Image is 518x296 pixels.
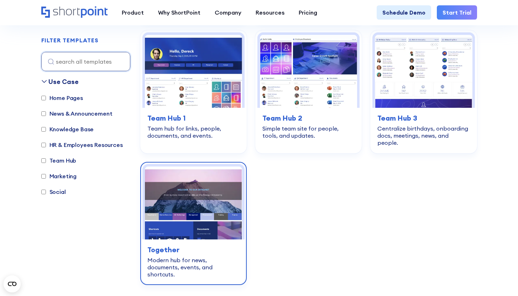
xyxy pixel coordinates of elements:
a: Team Hub 1 – SharePoint Online Modern Team Site Template: Team hub for links, people, documents, ... [140,30,247,153]
div: Pricing [299,8,317,17]
label: HR & Employees Resources [41,141,123,149]
a: Resources [248,5,292,20]
label: Team Hub [41,156,77,165]
img: Team Hub 1 – SharePoint Online Modern Team Site Template: Team hub for links, people, documents, ... [145,35,242,108]
h2: FILTER TEMPLATES [41,37,99,44]
div: Resources [256,8,284,17]
h3: Team Hub 2 [262,113,355,123]
label: Knowledge Base [41,125,94,133]
iframe: Chat Widget [482,262,518,296]
input: Team Hub [41,158,46,163]
img: Team Hub 3 – SharePoint Team Site Template: Centralize birthdays, onboarding docs, meetings, news... [375,35,472,108]
input: HR & Employees Resources [41,143,46,147]
input: Social [41,190,46,194]
input: Home Pages [41,96,46,100]
a: Start Trial [437,5,477,20]
div: Team hub for links, people, documents, and events. [147,125,240,139]
img: Team Hub 2 – SharePoint Template Team Site: Simple team site for people, tools, and updates. [260,35,357,108]
a: Schedule Demo [377,5,431,20]
input: Knowledge Base [41,127,46,132]
div: Product [122,8,144,17]
input: News & Announcement [41,111,46,116]
a: Team Hub 2 – SharePoint Template Team Site: Simple team site for people, tools, and updates.Team ... [255,30,362,153]
div: Use Case [48,77,79,86]
h3: Team Hub 1 [147,113,240,123]
input: search all templates [41,52,130,71]
input: Marketing [41,174,46,179]
a: Together – Intranet Homepage Template: Modern hub for news, documents, events, and shortcuts.Toge... [140,162,247,285]
div: Modern hub for news, documents, events, and shortcuts. [147,257,240,278]
div: Simple team site for people, tools, and updates. [262,125,355,139]
a: Team Hub 3 – SharePoint Team Site Template: Centralize birthdays, onboarding docs, meetings, news... [370,30,477,153]
label: Marketing [41,172,77,180]
a: Product [115,5,151,20]
div: Company [215,8,241,17]
div: Centralize birthdays, onboarding docs, meetings, news, and people. [377,125,470,146]
a: Why ShortPoint [151,5,208,20]
h3: Together [147,244,240,255]
label: News & Announcement [41,109,113,118]
a: Company [208,5,248,20]
img: Together – Intranet Homepage Template: Modern hub for news, documents, events, and shortcuts. [145,166,242,239]
div: Why ShortPoint [158,8,200,17]
label: Social [41,187,66,196]
h3: Team Hub 3 [377,113,470,123]
button: Open CMP widget [4,275,21,292]
label: Home Pages [41,94,83,102]
a: Pricing [292,5,324,20]
a: Home [41,6,108,18]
